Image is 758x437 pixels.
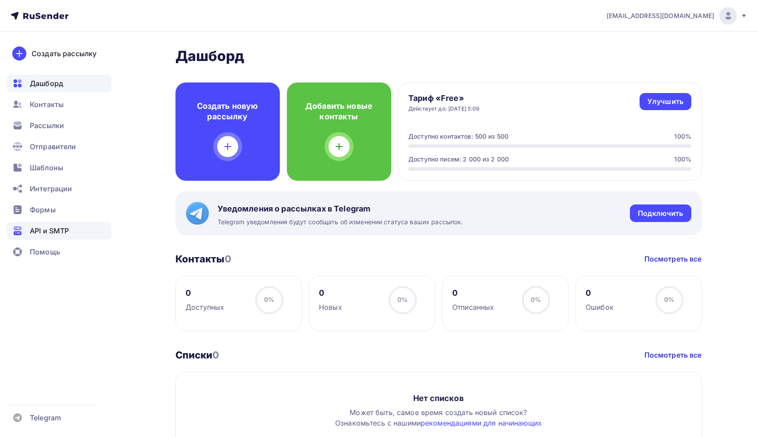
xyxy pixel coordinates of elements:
a: Формы [7,201,111,218]
span: Отправители [30,141,76,152]
span: Уведомления о рассылках в Telegram [218,204,463,214]
span: API и SMTP [30,226,69,236]
h2: Дашборд [175,47,702,65]
span: Контакты [30,99,64,110]
div: 0 [319,288,342,298]
div: 0 [452,288,494,298]
span: Может быть, самое время создать новый список? Ознакомьтесь с нашими [335,408,542,427]
div: Подключить [638,208,683,218]
h4: Создать новую рассылку [189,101,266,122]
a: Контакты [7,96,111,113]
span: 0% [664,296,674,303]
div: Отписанных [452,302,494,312]
a: [EMAIL_ADDRESS][DOMAIN_NAME] [607,7,747,25]
div: Доступно писем: 2 000 из 2 000 [408,155,509,164]
a: Рассылки [7,117,111,134]
div: Ошибок [586,302,614,312]
span: 0 [225,253,231,265]
span: Telegram [30,412,61,423]
span: 0% [397,296,408,303]
span: 0 [212,349,219,361]
div: Доступных [186,302,224,312]
div: 0 [586,288,614,298]
span: Рассылки [30,120,64,131]
h3: Контакты [175,253,231,265]
a: Отправители [7,138,111,155]
h4: Добавить новые контакты [301,101,377,122]
span: Шаблоны [30,162,63,173]
span: Помощь [30,247,60,257]
div: Улучшить [647,97,683,107]
div: Создать рассылку [32,48,97,59]
div: Новых [319,302,342,312]
span: 0% [531,296,541,303]
a: Шаблоны [7,159,111,176]
span: Дашборд [30,78,63,89]
div: Доступно контактов: 500 из 500 [408,132,508,141]
h4: Тариф «Free» [408,93,480,104]
div: 100% [674,132,691,141]
a: Посмотреть все [644,350,702,360]
div: 100% [674,155,691,164]
div: Действует до: [DATE] 5:09 [408,105,480,112]
span: Telegram уведомления будут сообщать об изменении статуса ваших рассылок. [218,218,463,226]
h3: Списки [175,349,219,361]
span: 0% [264,296,274,303]
div: 0 [186,288,224,298]
a: рекомендациями для начинающих [421,419,542,427]
a: Дашборд [7,75,111,92]
span: [EMAIL_ADDRESS][DOMAIN_NAME] [607,11,714,20]
a: Посмотреть все [644,254,702,264]
div: Нет списков [413,393,464,404]
span: Интеграции [30,183,72,194]
span: Формы [30,204,56,215]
